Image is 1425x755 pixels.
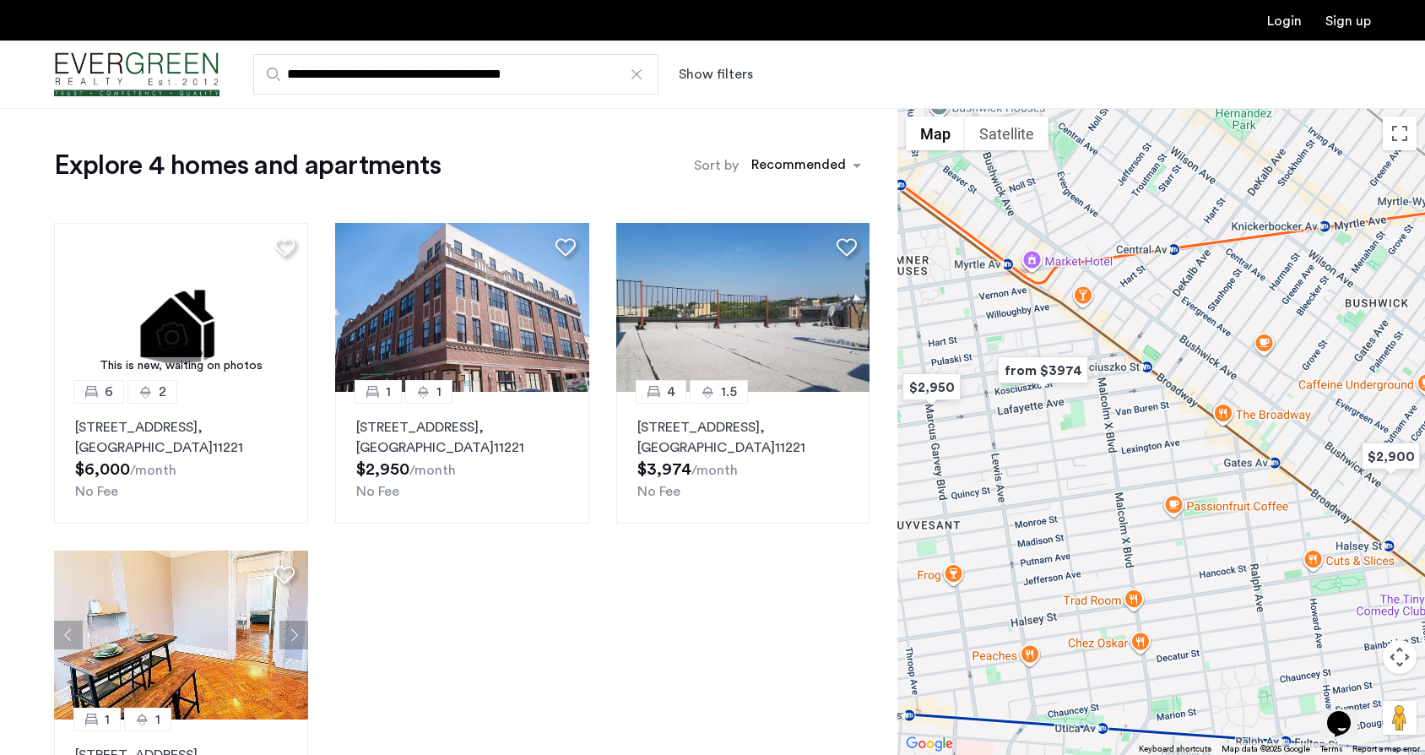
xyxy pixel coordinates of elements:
[896,368,967,406] div: $2,950
[1383,117,1417,150] button: Toggle fullscreen view
[159,382,166,402] span: 2
[335,392,589,524] a: 11[STREET_ADDRESS], [GEOGRAPHIC_DATA]11221No Fee
[679,64,753,84] button: Show or hide filters
[386,382,391,402] span: 1
[667,382,675,402] span: 4
[436,382,442,402] span: 1
[253,54,658,95] input: Apartment Search
[409,464,456,477] sub: /month
[105,382,113,402] span: 6
[637,417,849,458] p: [STREET_ADDRESS] 11221
[637,461,691,478] span: $3,974
[991,351,1095,389] div: from $3974
[54,223,308,392] a: This is new, waiting on photos
[965,117,1048,150] button: Show satellite imagery
[335,223,589,392] img: 1998_638349064855186299.jpeg
[902,733,957,755] a: Open this area in Google Maps (opens a new window)
[54,223,308,392] img: 1.gif
[1139,743,1211,755] button: Keyboard shortcuts
[721,382,737,402] span: 1.5
[691,464,738,477] sub: /month
[75,485,118,498] span: No Fee
[54,43,219,106] a: Cazamio Logo
[749,155,846,179] div: Recommended
[54,43,219,106] img: logo
[356,485,399,498] span: No Fee
[1320,687,1374,738] iframe: chat widget
[62,357,300,375] div: This is new, waiting on photos
[356,417,568,458] p: [STREET_ADDRESS] 11221
[155,709,160,730] span: 1
[906,117,965,150] button: Show street map
[616,392,870,524] a: 41.5[STREET_ADDRESS], [GEOGRAPHIC_DATA]11221No Fee
[1320,743,1342,755] a: Terms (opens in new tab)
[75,417,287,458] p: [STREET_ADDRESS] 11221
[1267,14,1302,28] a: Login
[1352,743,1420,755] a: Report a map error
[356,461,409,478] span: $2,950
[1383,640,1417,674] button: Map camera controls
[902,733,957,755] img: Google
[75,461,130,478] span: $6,000
[616,223,870,392] img: 1998_638307511854282351.jpeg
[1222,745,1310,753] span: Map data ©2025 Google
[637,485,680,498] span: No Fee
[54,149,441,182] h1: Explore 4 homes and apartments
[694,155,739,176] label: Sort by
[1325,14,1371,28] a: Registration
[743,150,870,181] ng-select: sort-apartment
[54,621,83,649] button: Previous apartment
[54,392,308,524] a: 62[STREET_ADDRESS], [GEOGRAPHIC_DATA]11221No Fee
[1383,701,1417,735] button: Drag Pegman onto the map to open Street View
[279,621,308,649] button: Next apartment
[54,551,308,720] img: 1998_638367856406453205.jpeg
[105,709,110,730] span: 1
[130,464,176,477] sub: /month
